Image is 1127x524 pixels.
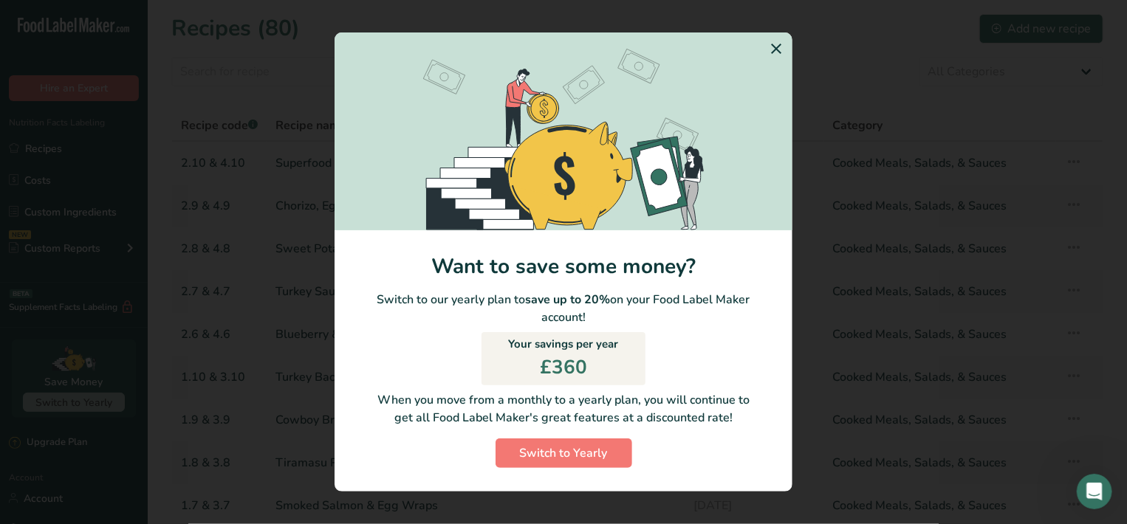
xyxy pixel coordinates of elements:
p: £360 [540,353,587,382]
p: Switch to our yearly plan to on your Food Label Maker account! [335,291,792,326]
span: Switch to Yearly [520,444,608,462]
h1: Want to save some money? [335,254,792,279]
button: Switch to Yearly [496,438,632,468]
p: When you move from a monthly to a yearly plan, you will continue to get all Food Label Maker's gr... [346,391,781,427]
p: Your savings per year [509,336,619,353]
iframe: Intercom live chat [1077,474,1112,509]
b: save up to 20% [526,292,611,308]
